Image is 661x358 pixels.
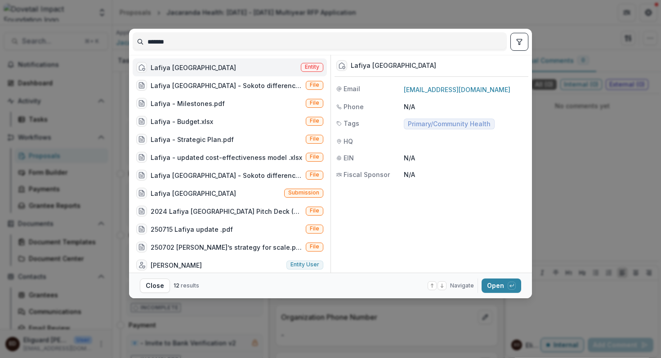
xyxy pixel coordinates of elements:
[344,119,359,128] span: Tags
[151,81,302,90] div: Lafiya [GEOGRAPHIC_DATA] - Sokoto difference in difference study (2).pdf
[450,282,474,290] span: Navigate
[404,170,527,179] p: N/A
[310,243,319,250] span: File
[151,171,302,180] div: Lafiya [GEOGRAPHIC_DATA] - Sokoto difference in difference study.docx
[344,153,354,163] span: EIN
[310,100,319,106] span: File
[174,282,179,289] span: 12
[408,120,491,128] span: Primary/Community Health
[288,190,319,196] span: Submission
[151,135,234,144] div: Lafiya - Strategic Plan.pdf
[344,102,364,111] span: Phone
[404,153,527,163] p: N/A
[151,189,236,198] div: Lafiya [GEOGRAPHIC_DATA]
[344,84,360,93] span: Email
[344,137,353,146] span: HQ
[140,278,170,293] button: Close
[151,153,302,162] div: Lafiya - updated cost-effectiveness model .xlsx
[404,86,510,93] a: [EMAIL_ADDRESS][DOMAIN_NAME]
[151,117,213,126] div: Lafiya - Budget.xlsx
[310,154,319,160] span: File
[310,118,319,124] span: File
[290,261,319,268] span: Entity user
[305,64,319,70] span: Entity
[351,62,436,70] div: Lafiya [GEOGRAPHIC_DATA]
[310,172,319,178] span: File
[151,63,236,72] div: Lafiya [GEOGRAPHIC_DATA]
[510,33,528,51] button: toggle filters
[482,278,521,293] button: Open
[310,82,319,88] span: File
[151,99,225,108] div: Lafiya - Milestones.pdf
[151,207,302,216] div: 2024 Lafiya [GEOGRAPHIC_DATA] Pitch Deck (2).pdf
[310,208,319,214] span: File
[404,102,527,111] p: N/A
[151,225,233,234] div: 250715 Lafiya update .pdf
[310,225,319,232] span: File
[181,282,199,289] span: results
[344,170,390,179] span: Fiscal Sponsor
[151,243,302,252] div: 250702 [PERSON_NAME]’s strategy for scale.pdf
[310,136,319,142] span: File
[151,261,202,270] div: [PERSON_NAME]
